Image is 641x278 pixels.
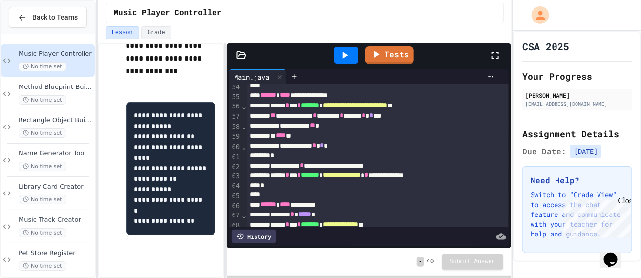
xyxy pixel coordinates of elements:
[19,83,93,91] span: Method Blueprint Builder
[365,46,414,64] a: Tests
[19,228,66,237] span: No time set
[570,145,601,158] span: [DATE]
[241,103,246,110] span: Fold line
[229,122,241,132] div: 58
[19,150,93,158] span: Name Generator Tool
[531,190,624,239] p: Switch to "Grade View" to access the chat feature and communicate with your teacher for help and ...
[19,183,93,191] span: Library Card Creator
[417,257,424,267] span: -
[522,146,566,157] span: Due Date:
[229,102,241,112] div: 56
[9,7,87,28] button: Back to Teams
[229,112,241,122] div: 57
[229,152,241,163] div: 61
[32,12,78,22] span: Back to Teams
[241,123,246,130] span: Fold line
[241,212,246,220] span: Fold line
[229,192,241,202] div: 65
[19,128,66,138] span: No time set
[600,239,631,268] iframe: chat widget
[229,162,241,172] div: 62
[522,40,569,53] h1: CSA 2025
[525,100,629,107] div: [EMAIL_ADDRESS][DOMAIN_NAME]
[229,202,241,212] div: 66
[141,26,171,39] button: Grade
[241,143,246,150] span: Fold line
[19,50,93,58] span: Music Player Controller
[229,221,241,232] div: 68
[229,182,241,192] div: 64
[560,196,631,238] iframe: chat widget
[19,249,93,257] span: Pet Store Register
[4,4,67,62] div: Chat with us now!Close
[426,258,429,266] span: /
[229,83,241,92] div: 54
[19,216,93,224] span: Music Track Creator
[521,4,552,26] div: My Account
[430,258,434,266] span: 0
[19,62,66,71] span: No time set
[19,95,66,105] span: No time set
[522,69,632,83] h2: Your Progress
[450,258,496,266] span: Submit Answer
[442,254,504,270] button: Submit Answer
[19,195,66,204] span: No time set
[229,172,241,182] div: 63
[229,142,241,152] div: 60
[19,162,66,171] span: No time set
[232,230,276,243] div: History
[229,69,286,84] div: Main.java
[229,132,241,142] div: 59
[114,7,222,19] span: Music Player Controller
[19,261,66,271] span: No time set
[525,91,629,100] div: [PERSON_NAME]
[522,127,632,141] h2: Assignment Details
[229,72,274,82] div: Main.java
[229,92,241,102] div: 55
[531,174,624,186] h3: Need Help?
[19,116,93,125] span: Rectangle Object Builder
[229,211,241,221] div: 67
[106,26,139,39] button: Lesson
